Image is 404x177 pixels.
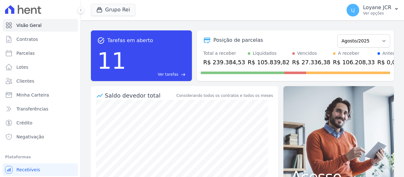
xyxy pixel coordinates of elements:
div: R$ 27.336,38 [292,58,330,66]
a: Transferências [3,103,78,115]
div: Posição de parcelas [213,36,263,44]
span: Minha Carteira [16,92,49,98]
div: Total a receber [203,50,245,57]
span: Lotes [16,64,28,70]
p: Loyane JCR [363,4,391,11]
div: Plataformas [5,153,75,161]
span: Crédito [16,120,33,126]
div: Saldo devedor total [105,91,175,100]
button: Grupo Rei [91,4,135,16]
a: Contratos [3,33,78,46]
a: Negativação [3,130,78,143]
span: LJ [351,8,355,12]
div: Vencidos [297,50,317,57]
span: Tarefas em aberto [107,37,153,44]
p: Ver opções [363,11,391,16]
button: LJ Loyane JCR Ver opções [342,1,404,19]
div: R$ 239.384,53 [203,58,245,66]
span: Recebíveis [16,167,40,173]
span: Clientes [16,78,34,84]
div: 11 [97,44,126,77]
span: east [181,72,186,77]
span: task_alt [97,37,105,44]
a: Recebíveis [3,163,78,176]
a: Lotes [3,61,78,73]
span: Negativação [16,134,44,140]
a: Visão Geral [3,19,78,32]
span: Ver tarefas [158,72,178,77]
span: Transferências [16,106,48,112]
span: Parcelas [16,50,35,56]
a: Minha Carteira [3,89,78,101]
span: Visão Geral [16,22,42,28]
a: Crédito [3,117,78,129]
div: R$ 106.208,33 [333,58,375,66]
div: R$ 105.839,82 [248,58,290,66]
div: Considerando todos os contratos e todos os meses [176,93,273,98]
a: Clientes [3,75,78,87]
div: Liquidados [253,50,277,57]
span: Contratos [16,36,38,42]
a: Parcelas [3,47,78,60]
div: A receber [338,50,359,57]
a: Ver tarefas east [129,72,186,77]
